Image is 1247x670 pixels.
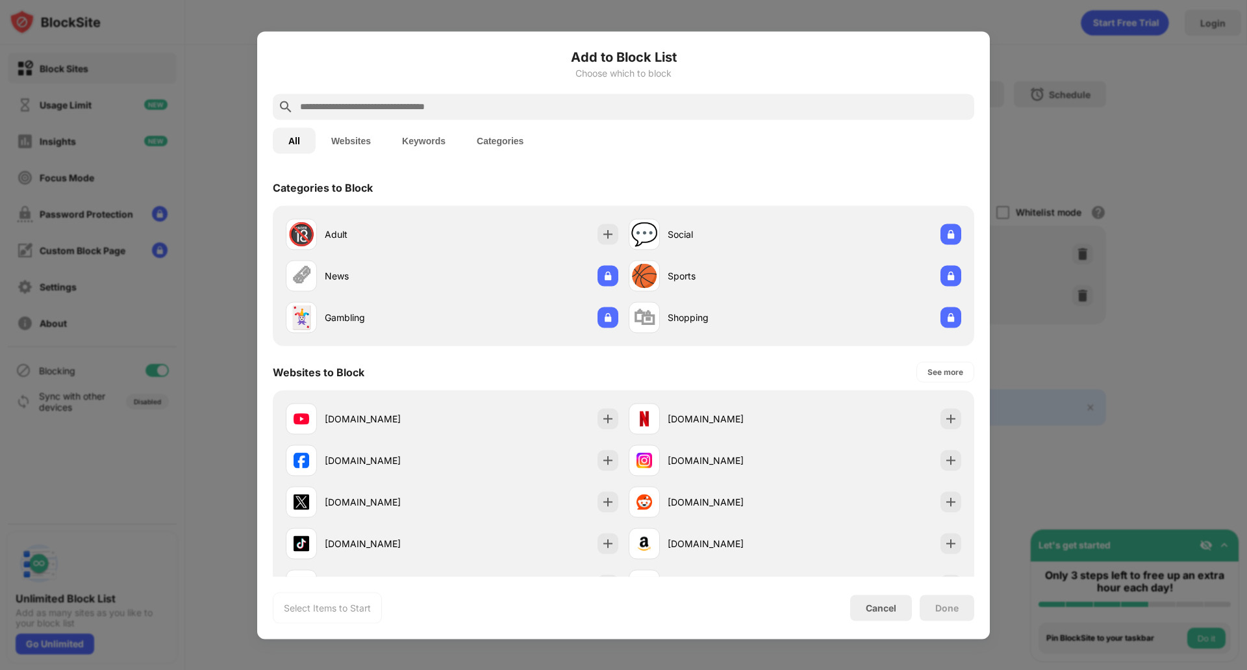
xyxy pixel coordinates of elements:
img: favicons [636,411,652,426]
img: favicons [294,494,309,509]
div: See more [927,365,963,378]
button: All [273,127,316,153]
div: [DOMAIN_NAME] [668,537,795,550]
div: Cancel [866,602,896,613]
div: [DOMAIN_NAME] [325,412,452,426]
img: favicons [636,535,652,551]
img: search.svg [278,99,294,114]
img: favicons [636,494,652,509]
div: Categories to Block [273,181,373,194]
div: [DOMAIN_NAME] [668,412,795,426]
div: [DOMAIN_NAME] [325,495,452,509]
button: Keywords [386,127,461,153]
div: Choose which to block [273,68,974,78]
div: Done [935,602,959,613]
div: Sports [668,269,795,283]
div: 💬 [631,221,658,248]
div: 🗞 [290,263,312,289]
img: favicons [636,452,652,468]
div: Shopping [668,311,795,324]
div: Websites to Block [273,365,364,378]
div: Select Items to Start [284,601,371,614]
div: [DOMAIN_NAME] [325,454,452,467]
div: Adult [325,227,452,241]
img: favicons [294,535,309,551]
div: Gambling [325,311,452,324]
div: [DOMAIN_NAME] [668,495,795,509]
div: 🛍 [633,304,655,331]
div: News [325,269,452,283]
div: [DOMAIN_NAME] [325,537,452,550]
div: 🃏 [288,304,315,331]
div: 🔞 [288,221,315,248]
img: favicons [294,452,309,468]
img: favicons [294,411,309,426]
div: Social [668,227,795,241]
div: 🏀 [631,263,658,289]
div: [DOMAIN_NAME] [668,454,795,467]
h6: Add to Block List [273,47,974,66]
button: Categories [461,127,539,153]
button: Websites [316,127,386,153]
